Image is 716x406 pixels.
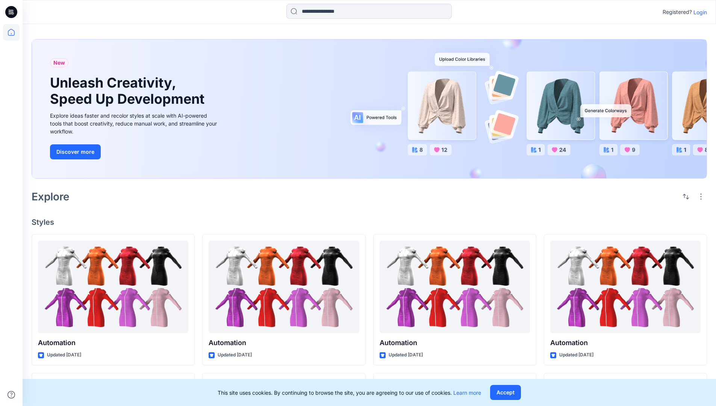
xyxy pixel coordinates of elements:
[38,338,188,348] p: Automation
[380,241,530,333] a: Automation
[50,144,219,159] a: Discover more
[32,218,707,227] h4: Styles
[50,112,219,135] div: Explore ideas faster and recolor styles at scale with AI-powered tools that boost creativity, red...
[389,351,423,359] p: Updated [DATE]
[663,8,692,17] p: Registered?
[47,351,81,359] p: Updated [DATE]
[50,75,208,107] h1: Unleash Creativity, Speed Up Development
[53,58,65,67] span: New
[50,144,101,159] button: Discover more
[693,8,707,16] p: Login
[209,338,359,348] p: Automation
[550,338,701,348] p: Automation
[209,241,359,333] a: Automation
[453,389,481,396] a: Learn more
[490,385,521,400] button: Accept
[38,241,188,333] a: Automation
[550,241,701,333] a: Automation
[218,389,481,397] p: This site uses cookies. By continuing to browse the site, you are agreeing to our use of cookies.
[380,338,530,348] p: Automation
[32,191,70,203] h2: Explore
[559,351,593,359] p: Updated [DATE]
[218,351,252,359] p: Updated [DATE]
